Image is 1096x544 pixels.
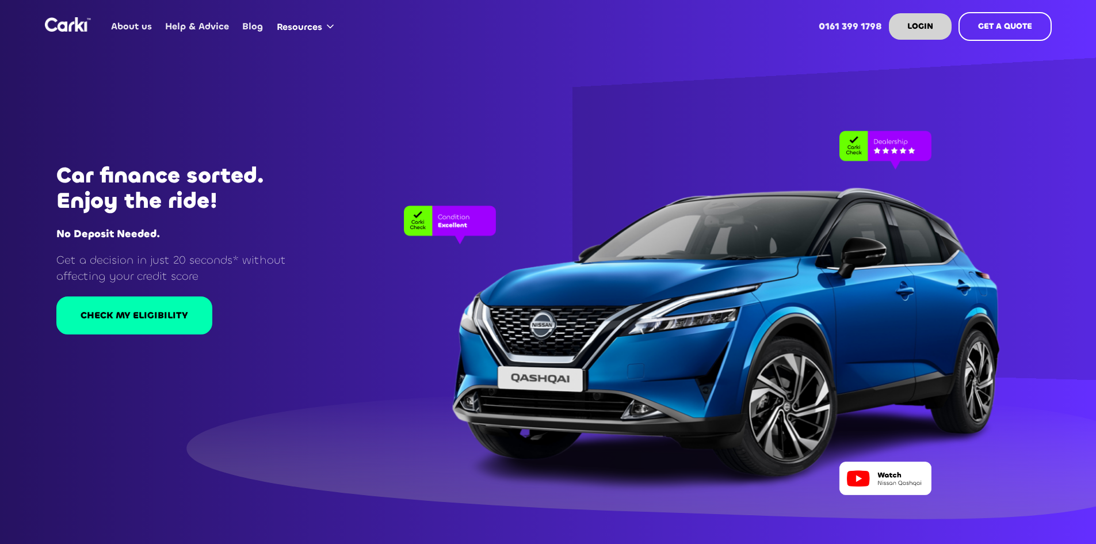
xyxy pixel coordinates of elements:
[56,252,314,284] p: Get a decision in just 20 seconds* without affecting your credit score
[81,309,188,322] div: CHECK MY ELIGIBILITY
[277,21,322,33] div: Resources
[105,4,159,49] a: About us
[56,296,212,334] a: CHECK MY ELIGIBILITY
[889,13,952,40] a: LOGIN
[159,4,236,49] a: Help & Advice
[56,227,160,241] strong: No Deposit Needed.
[978,21,1032,32] strong: GET A QUOTE
[236,4,270,49] a: Blog
[45,17,91,32] img: Logo
[958,12,1052,41] a: GET A QUOTE
[56,163,314,214] h1: Car finance sorted. Enjoy the ride!
[907,21,933,32] strong: LOGIN
[819,20,882,32] strong: 0161 399 1798
[812,4,888,49] a: 0161 399 1798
